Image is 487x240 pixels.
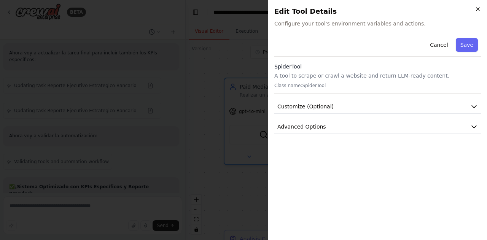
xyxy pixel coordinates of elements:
[274,6,481,17] h2: Edit Tool Details
[425,38,452,52] button: Cancel
[274,120,481,134] button: Advanced Options
[274,100,481,114] button: Customize (Optional)
[274,20,481,27] span: Configure your tool's environment variables and actions.
[274,72,481,79] p: A tool to scrape or crawl a website and return LLM-ready content.
[277,103,334,110] span: Customize (Optional)
[456,38,478,52] button: Save
[277,123,326,130] span: Advanced Options
[274,83,481,89] p: Class name: SpiderTool
[274,63,481,70] h3: SpiderTool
